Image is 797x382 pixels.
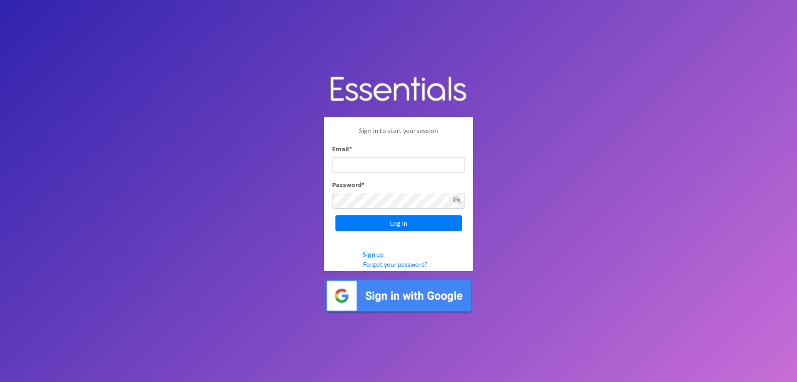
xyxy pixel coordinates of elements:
[349,145,352,153] abbr: required
[363,260,428,269] a: Forgot your password?
[335,215,462,231] input: Log in
[324,68,473,111] img: Human Essentials
[324,278,473,314] img: Sign in with Google
[332,144,352,154] label: Email
[363,250,384,259] a: Sign up
[332,126,465,144] p: Sign in to start your session
[332,180,364,190] label: Password
[362,180,364,189] abbr: required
